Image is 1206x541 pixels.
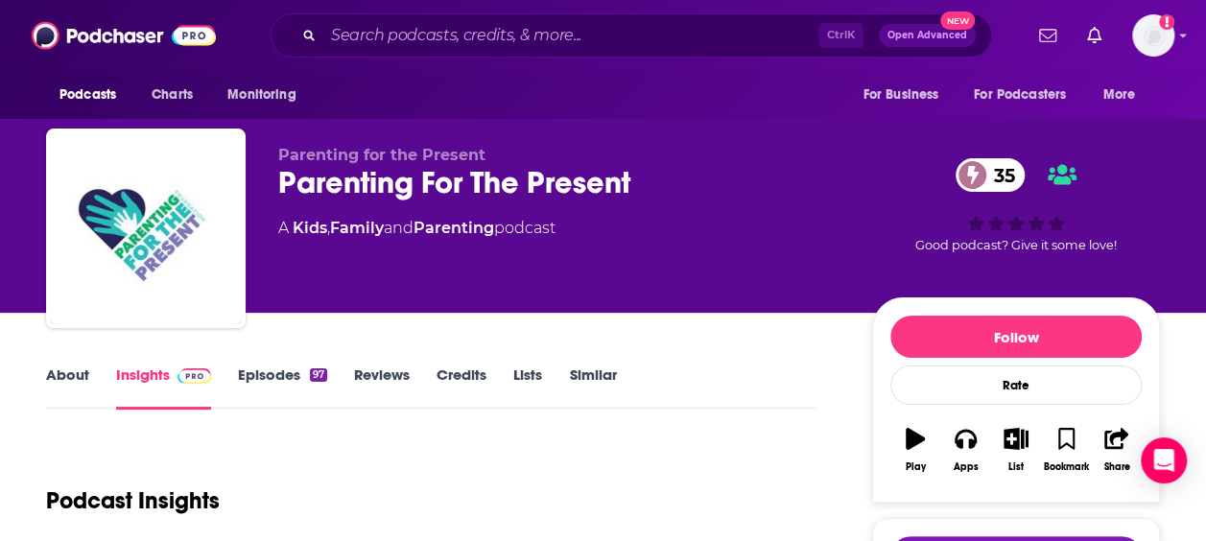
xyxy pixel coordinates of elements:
img: Parenting For The Present [50,132,242,324]
h1: Podcast Insights [46,486,220,515]
button: Play [890,415,940,484]
span: For Business [863,82,938,108]
span: New [940,12,975,30]
button: Apps [940,415,990,484]
a: Reviews [354,365,410,410]
div: Rate [890,365,1142,405]
div: Apps [954,461,979,473]
a: Show notifications dropdown [1031,19,1064,52]
div: A podcast [278,217,556,240]
div: Search podcasts, credits, & more... [271,13,992,58]
button: open menu [1090,77,1160,113]
a: Parenting [414,219,494,237]
button: Bookmark [1041,415,1091,484]
div: List [1008,461,1024,473]
a: About [46,365,89,410]
img: Podchaser - Follow, Share and Rate Podcasts [32,17,216,54]
button: Open AdvancedNew [879,24,976,47]
button: Show profile menu [1132,14,1174,57]
span: Logged in as molly.burgoyne [1132,14,1174,57]
button: open menu [961,77,1094,113]
a: Similar [569,365,616,410]
div: Share [1103,461,1129,473]
button: open menu [849,77,962,113]
img: User Profile [1132,14,1174,57]
a: Episodes97 [238,365,327,410]
button: Share [1092,415,1142,484]
div: Play [906,461,926,473]
div: Open Intercom Messenger [1141,437,1187,483]
span: Open Advanced [887,31,967,40]
img: Podchaser Pro [177,368,211,384]
span: 35 [975,158,1025,192]
span: Ctrl K [818,23,863,48]
div: Bookmark [1044,461,1089,473]
a: Charts [139,77,204,113]
span: , [327,219,330,237]
span: Monitoring [227,82,296,108]
div: 97 [310,368,327,382]
span: and [384,219,414,237]
svg: Add a profile image [1159,14,1174,30]
a: Show notifications dropdown [1079,19,1109,52]
a: Family [330,219,384,237]
span: More [1103,82,1136,108]
a: Lists [513,365,542,410]
a: Credits [437,365,486,410]
button: open menu [214,77,320,113]
div: 35Good podcast? Give it some love! [872,146,1160,265]
span: Good podcast? Give it some love! [915,238,1117,252]
a: InsightsPodchaser Pro [116,365,211,410]
span: Podcasts [59,82,116,108]
input: Search podcasts, credits, & more... [323,20,818,51]
span: Charts [152,82,193,108]
a: 35 [956,158,1025,192]
a: Kids [293,219,327,237]
button: List [991,415,1041,484]
span: Parenting for the Present [278,146,485,164]
button: Follow [890,316,1142,358]
span: For Podcasters [974,82,1066,108]
button: open menu [46,77,141,113]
